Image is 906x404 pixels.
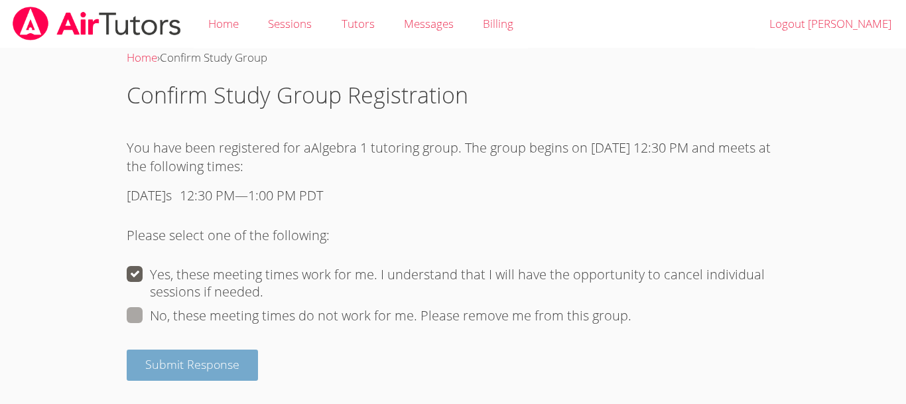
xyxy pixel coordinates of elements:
[127,48,779,68] div: ›
[145,356,239,372] span: Submit Response
[127,139,779,176] p: You have been registered for a Algebra 1 tutoring group. The group begins on [DATE] 12:30 PM and ...
[127,216,779,255] p: Please select one of the following:
[404,16,454,31] span: Messages
[11,7,182,40] img: airtutors_banner-c4298cdbf04f3fff15de1276eac7730deb9818008684d7c2e4769d2f7ddbe033.png
[160,50,267,65] span: Confirm Study Group
[127,78,779,112] h1: Confirm Study Group Registration
[127,350,258,381] button: Submit Response
[127,307,631,324] label: No, these meeting times do not work for me. Please remove me from this group.
[180,186,323,205] div: 12:30 PM — 1:00 PM PDT
[127,50,157,65] a: Home
[127,266,779,301] label: Yes, these meeting times work for me. I understand that I will have the opportunity to cancel ind...
[127,186,172,205] div: [DATE] s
